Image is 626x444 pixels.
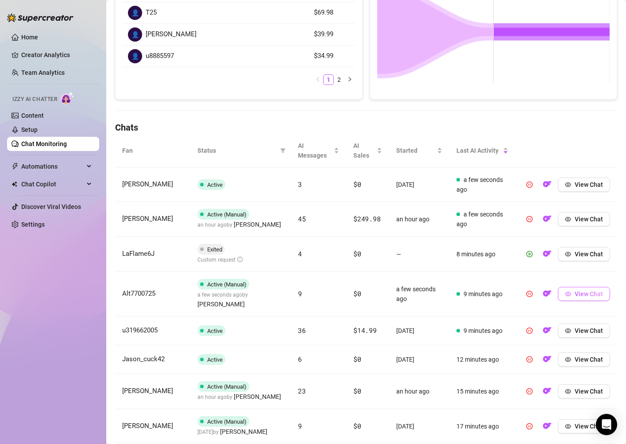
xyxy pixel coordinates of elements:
span: eye [565,388,571,394]
img: AI Chatter [61,92,74,104]
td: an hour ago [389,202,449,237]
th: AI Sales [346,134,389,168]
span: Automations [21,159,84,174]
article: $34.99 [314,51,350,62]
td: 12 minutes ago [449,345,515,374]
article: $39.99 [314,29,350,40]
button: View Chat [558,324,610,338]
span: pause-circle [526,181,533,188]
span: T25 [146,8,157,18]
span: u8885597 [146,51,174,62]
span: Active (Manual) [207,418,247,425]
span: Active (Manual) [207,281,247,288]
li: Next Page [344,74,355,85]
span: $249.98 [353,214,380,223]
span: [PERSON_NAME] [122,387,173,395]
span: Started [396,146,435,155]
button: OF [540,287,554,301]
a: Chat Monitoring [21,140,67,147]
td: an hour ago [389,374,449,409]
div: 👤 [128,27,142,42]
a: OF [540,329,554,336]
button: View Chat [558,384,610,398]
span: Status [197,146,277,155]
a: 1 [324,75,333,85]
span: pause-circle [526,423,533,429]
span: eye [565,291,571,297]
img: OF [543,180,552,189]
span: $0 [353,289,361,298]
span: 9 minutes ago [464,327,502,334]
td: [DATE] [389,317,449,345]
button: OF [540,178,554,192]
button: OF [540,384,554,398]
img: OF [543,326,552,335]
li: 2 [334,74,344,85]
span: [DATE] by [197,429,267,435]
a: OF [540,252,554,259]
button: View Chat [558,178,610,192]
img: OF [543,421,552,430]
span: info-circle [237,257,243,262]
span: $0 [353,421,361,430]
a: Creator Analytics [21,48,92,62]
a: OF [540,217,554,224]
button: left [313,74,323,85]
a: OF [540,390,554,397]
span: Active [207,356,223,363]
span: [PERSON_NAME] [122,215,173,223]
h4: Chats [115,121,617,134]
span: an hour ago by [197,222,281,228]
img: Chat Copilot [12,181,17,187]
div: 👤 [128,6,142,20]
img: OF [543,289,552,298]
span: play-circle [526,251,533,257]
td: — [389,237,449,272]
span: LaFlame6J [122,250,155,258]
span: View Chat [575,423,603,430]
button: OF [540,324,554,338]
a: OF [540,425,554,432]
span: [PERSON_NAME] [234,220,281,229]
td: a few seconds ago [389,272,449,317]
a: Discover Viral Videos [21,203,81,210]
img: OF [543,249,552,258]
span: pause-circle [526,388,533,394]
a: Team Analytics [21,69,65,76]
span: eye [565,356,571,363]
span: $0 [353,249,361,258]
span: a few seconds ago [456,176,503,193]
article: $69.98 [314,8,350,18]
a: OF [540,358,554,365]
span: AI Messages [298,141,332,160]
span: $14.99 [353,326,376,335]
span: Izzy AI Chatter [12,95,57,104]
div: Open Intercom Messenger [596,414,617,435]
span: 3 [298,180,302,189]
th: AI Messages [291,134,346,168]
span: 9 [298,421,302,430]
span: View Chat [575,216,603,223]
span: Active (Manual) [207,211,247,218]
span: View Chat [575,388,603,395]
span: pause-circle [526,328,533,334]
span: filter [278,144,287,157]
span: $0 [353,355,361,363]
li: Previous Page [313,74,323,85]
span: View Chat [575,356,603,363]
th: Fan [115,134,190,168]
span: an hour ago by [197,394,281,400]
span: [PERSON_NAME] [122,422,173,430]
span: 45 [298,214,305,223]
a: 2 [334,75,344,85]
img: OF [543,386,552,395]
button: OF [540,419,554,433]
span: Custom request [197,257,243,263]
img: OF [543,355,552,363]
td: [DATE] [389,168,449,202]
span: eye [565,423,571,429]
span: [PERSON_NAME] [146,29,197,40]
span: pause-circle [526,356,533,363]
span: Chat Copilot [21,177,84,191]
span: Active [207,328,223,334]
